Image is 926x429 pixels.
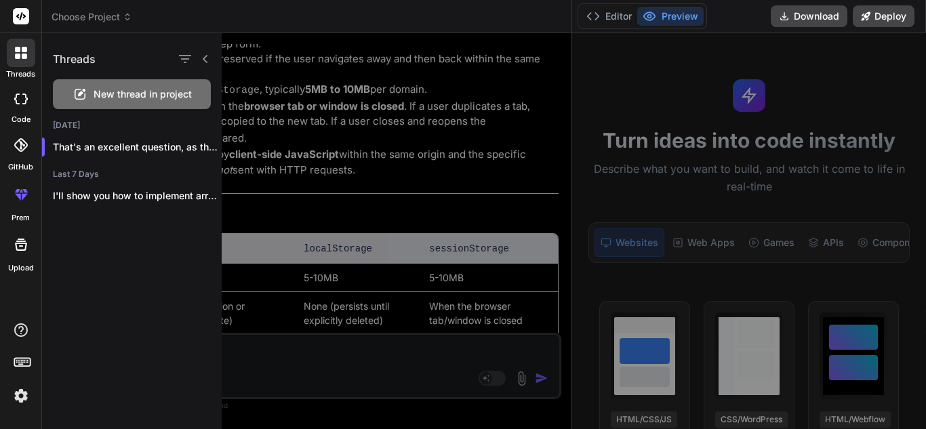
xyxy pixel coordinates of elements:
button: Deploy [853,5,914,27]
label: Upload [8,262,34,274]
span: New thread in project [94,87,192,101]
button: Download [771,5,847,27]
label: GitHub [8,161,33,173]
p: That's an excellent question, as these t... [53,140,222,154]
button: Editor [581,7,637,26]
img: settings [9,384,33,407]
label: threads [6,68,35,80]
h2: [DATE] [42,120,222,131]
span: Choose Project [52,10,132,24]
button: Preview [637,7,704,26]
label: code [12,114,31,125]
h2: Last 7 Days [42,169,222,180]
h1: Threads [53,51,96,67]
p: I'll show you how to implement array... [53,189,222,203]
label: prem [12,212,30,224]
